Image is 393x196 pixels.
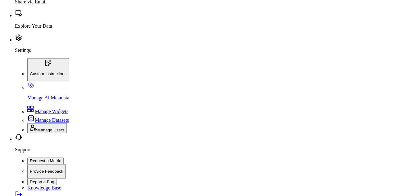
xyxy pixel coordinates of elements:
p: Manage AI Metadata [27,95,391,101]
span: Manage Datasets [35,117,69,123]
button: Custom Instructions [27,58,69,81]
button: Manage Users [27,123,67,133]
a: Manage Widgets [27,109,68,114]
a: Manage Datasets [27,117,69,123]
p: Support [15,147,391,153]
button: Report a Bug [27,179,57,185]
p: Provide Feedback [30,169,63,174]
span: Manage Widgets [35,109,68,114]
p: Explore Your Data [15,23,391,29]
p: Custom Instructions [30,71,66,76]
a: Knowledge Base [27,185,61,190]
button: Provide Feedback [27,164,66,179]
button: Request a Metric [27,157,64,164]
p: Settings [15,48,391,53]
span: Manage Users [37,128,64,132]
a: Manage AI Metadata [27,84,391,101]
